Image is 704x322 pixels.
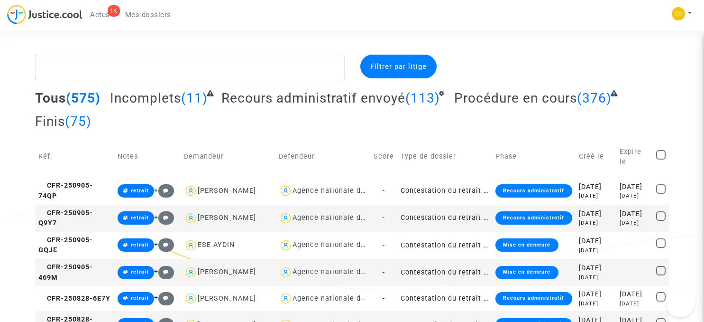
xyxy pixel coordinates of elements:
[579,182,613,192] div: [DATE]
[370,62,427,71] span: Filtrer par litige
[154,186,174,194] span: +
[383,187,385,195] span: -
[405,90,440,106] span: (113)
[38,263,93,282] span: CFR-250905-469M
[184,184,198,198] img: icon-user.svg
[397,136,492,177] td: Type de dossier
[279,238,293,252] img: icon-user.svg
[579,289,613,300] div: [DATE]
[492,136,575,177] td: Phase
[181,136,275,177] td: Demandeur
[154,213,174,221] span: +
[65,114,91,129] span: (75)
[38,181,93,200] span: CFR-250905-74QP
[118,8,179,22] a: Mes dossiers
[579,209,613,219] div: [DATE]
[38,209,93,227] span: CFR-250905-Q9Y7
[383,241,385,249] span: -
[279,265,293,279] img: icon-user.svg
[154,240,174,248] span: +
[35,136,114,177] td: Réf.
[198,241,235,249] div: ESE AYDIN
[579,263,613,274] div: [DATE]
[154,267,174,275] span: +
[293,268,397,276] div: Agence nationale de l'habitat
[495,184,572,198] div: Recours administratif
[35,114,65,129] span: Finis
[383,214,385,222] span: -
[620,182,649,192] div: [DATE]
[397,205,492,232] td: Contestation du retrait de [PERSON_NAME] par l'ANAH (mandataire)
[198,268,256,276] div: [PERSON_NAME]
[275,136,370,177] td: Defendeur
[90,10,110,19] span: Actus
[293,214,397,222] div: Agence nationale de l'habitat
[184,211,198,225] img: icon-user.svg
[495,238,558,252] div: Mise en demeure
[383,294,385,303] span: -
[293,187,397,195] div: Agence nationale de l'habitat
[293,241,397,249] div: Agence nationale de l'habitat
[495,266,558,279] div: Mise en demeure
[131,269,149,275] span: retrait
[620,289,649,300] div: [DATE]
[198,187,256,195] div: [PERSON_NAME]
[579,192,613,200] div: [DATE]
[495,211,572,225] div: Recours administratif
[620,192,649,200] div: [DATE]
[66,90,101,106] span: (575)
[108,5,120,17] div: 1K
[38,294,110,303] span: CFR-250828-6E7Y
[579,274,613,282] div: [DATE]
[279,184,293,198] img: icon-user.svg
[495,292,572,305] div: Recours administratif
[110,90,181,106] span: Incomplets
[125,10,171,19] span: Mes dossiers
[184,265,198,279] img: icon-user.svg
[279,211,293,225] img: icon-user.svg
[131,242,149,248] span: retrait
[131,295,149,301] span: retrait
[397,177,492,204] td: Contestation du retrait de [PERSON_NAME] par l'ANAH (mandataire)
[579,246,613,255] div: [DATE]
[181,90,208,106] span: (11)
[82,8,118,22] a: 1KActus
[616,136,653,177] td: Expire le
[620,209,649,219] div: [DATE]
[383,268,385,276] span: -
[38,236,93,255] span: CFR-250905-GQJE
[620,219,649,227] div: [DATE]
[35,90,66,106] span: Tous
[198,294,256,303] div: [PERSON_NAME]
[370,136,397,177] td: Score
[672,7,685,20] img: 5a13cfc393247f09c958b2f13390bacc
[7,5,82,24] img: jc-logo.svg
[279,292,293,305] img: icon-user.svg
[579,236,613,246] div: [DATE]
[397,286,492,311] td: Contestation du retrait de [PERSON_NAME] par l'ANAH (mandataire)
[666,289,695,317] iframe: Help Scout Beacon - Open
[131,215,149,221] span: retrait
[154,294,174,302] span: +
[114,136,181,177] td: Notes
[579,300,613,308] div: [DATE]
[397,232,492,259] td: Contestation du retrait de [PERSON_NAME] par l'ANAH (mandataire)
[221,90,405,106] span: Recours administratif envoyé
[397,259,492,286] td: Contestation du retrait de [PERSON_NAME] par l'ANAH (mandataire)
[577,90,612,106] span: (376)
[131,188,149,194] span: retrait
[184,238,198,252] img: icon-user.svg
[576,136,616,177] td: Créé le
[184,292,198,305] img: icon-user.svg
[198,214,256,222] div: [PERSON_NAME]
[620,300,649,308] div: [DATE]
[579,219,613,227] div: [DATE]
[293,294,397,303] div: Agence nationale de l'habitat
[454,90,577,106] span: Procédure en cours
